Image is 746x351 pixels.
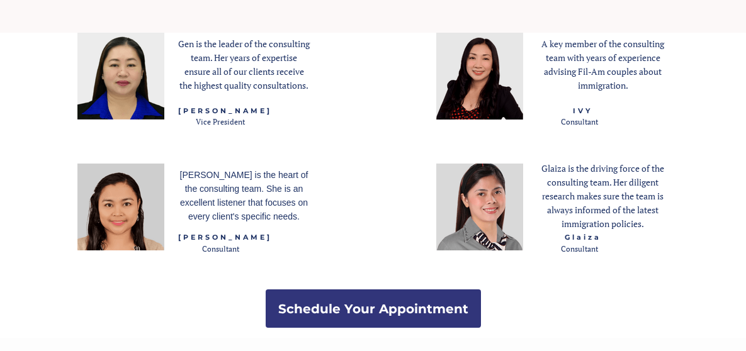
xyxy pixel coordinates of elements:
span: Consultant [561,117,598,126]
span: Consultant [561,244,598,253]
span: IVY [573,106,592,115]
span: [PERSON_NAME] [178,106,272,115]
span: Vice President [196,117,245,126]
a: Schedule Your Appointment [266,289,481,328]
span: Glaiza is the driving force of the consulting team. Her diligent research makes sure the team is ... [541,162,664,230]
span: A key member of the consulting team with years of experience advising Fil-Am couples about immigr... [541,38,664,91]
p: [PERSON_NAME] is the heart of the consulting team. She is an excellent listener that focuses on e... [178,168,310,223]
span: Gen is the leader of the consulting team. Her years of expertise ensure all of our clients receiv... [178,38,310,91]
span: [PERSON_NAME] [178,233,272,242]
span: Consultant [202,244,239,253]
span: Glaiza [565,233,601,242]
strong: Schedule Your Appointment [278,301,468,316]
